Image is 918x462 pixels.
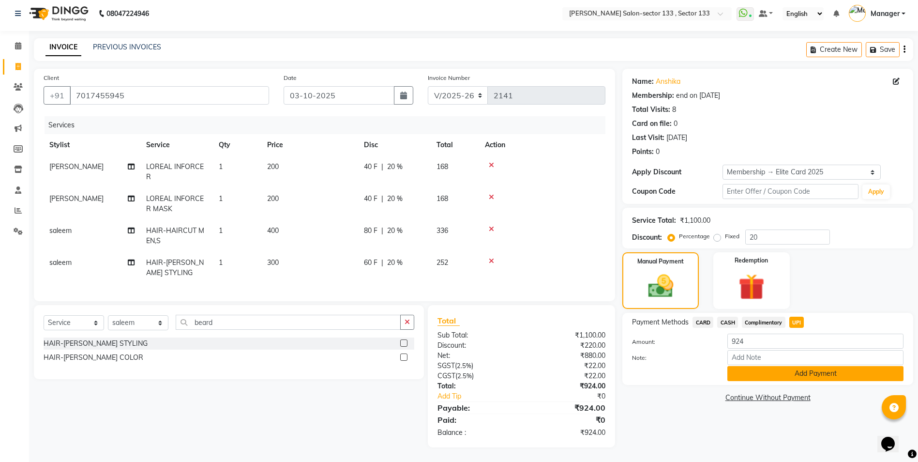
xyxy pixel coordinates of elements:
span: 252 [436,258,448,267]
div: ₹924.00 [522,402,613,414]
div: ₹220.00 [522,340,613,351]
span: 400 [267,226,279,235]
a: INVOICE [45,39,81,56]
span: 1 [219,194,223,203]
span: 40 F [364,162,377,172]
div: [DATE] [666,133,687,143]
div: Balance : [430,428,522,438]
div: ₹0 [522,414,613,426]
span: LOREAL INFORCER MASK [146,194,204,213]
div: Discount: [632,232,662,243]
div: Services [45,116,613,134]
label: Fixed [725,232,739,241]
div: Net: [430,351,522,361]
div: 0 [656,147,660,157]
label: Date [284,74,297,82]
span: | [381,226,383,236]
button: Add Payment [727,366,903,381]
div: Name: [632,77,654,87]
span: UPI [789,317,804,328]
span: 300 [267,258,279,267]
div: 0 [674,119,677,129]
div: ( ) [430,361,522,371]
img: _cash.svg [640,272,681,301]
div: 8 [672,105,676,115]
input: Search by Name/Mobile/Email/Code [70,86,269,105]
div: Total Visits: [632,105,670,115]
div: end on [DATE] [676,91,720,101]
input: Add Note [727,350,903,365]
span: saleem [49,258,72,267]
span: Complimentary [742,317,785,328]
span: 200 [267,162,279,171]
div: HAIR-[PERSON_NAME] STYLING [44,339,148,349]
div: ( ) [430,371,522,381]
a: PREVIOUS INVOICES [93,43,161,51]
span: 1 [219,162,223,171]
span: 2.5% [457,362,471,370]
div: Discount: [430,340,522,351]
span: 20 % [387,194,403,204]
div: Apply Discount [632,167,722,177]
span: 168 [436,162,448,171]
div: Paid: [430,414,522,426]
th: Total [431,134,479,156]
span: [PERSON_NAME] [49,194,104,203]
span: 20 % [387,226,403,236]
div: ₹924.00 [522,428,613,438]
th: Stylist [44,134,140,156]
span: CASH [717,317,738,328]
a: Anshika [656,77,680,87]
span: HAIR-[PERSON_NAME] STYLING [146,258,204,277]
label: Client [44,74,59,82]
div: ₹880.00 [522,351,613,361]
label: Percentage [679,232,710,241]
div: ₹1,100.00 [680,216,710,226]
span: 60 F [364,258,377,268]
label: Manual Payment [637,257,684,266]
div: ₹22.00 [522,361,613,371]
th: Service [140,134,213,156]
label: Amount: [625,338,720,346]
label: Note: [625,354,720,362]
th: Qty [213,134,261,156]
div: ₹1,100.00 [522,330,613,340]
span: | [381,194,383,204]
span: CGST [437,371,455,380]
div: Membership: [632,91,674,101]
span: 20 % [387,258,403,268]
span: | [381,258,383,268]
span: SGST [437,361,455,370]
button: Save [866,42,900,57]
div: Total: [430,381,522,391]
span: 1 [219,226,223,235]
button: Create New [806,42,862,57]
img: Manager [849,5,866,22]
span: 2.5% [457,372,472,380]
span: [PERSON_NAME] [49,162,104,171]
span: | [381,162,383,172]
th: Disc [358,134,431,156]
div: Card on file: [632,119,672,129]
span: 1 [219,258,223,267]
div: ₹924.00 [522,381,613,391]
span: 200 [267,194,279,203]
span: LOREAL INFORCER [146,162,204,181]
div: Coupon Code [632,186,722,197]
a: Continue Without Payment [624,393,911,403]
div: HAIR-[PERSON_NAME] COLOR [44,353,143,363]
div: ₹22.00 [522,371,613,381]
span: 80 F [364,226,377,236]
span: Payment Methods [632,317,689,327]
a: Add Tip [430,391,537,401]
span: 168 [436,194,448,203]
span: 40 F [364,194,377,204]
span: saleem [49,226,72,235]
label: Invoice Number [428,74,470,82]
div: Sub Total: [430,330,522,340]
div: Payable: [430,402,522,414]
input: Enter Offer / Coupon Code [722,184,858,199]
th: Price [261,134,358,156]
span: Total [437,316,460,326]
input: Search or Scan [176,315,401,330]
